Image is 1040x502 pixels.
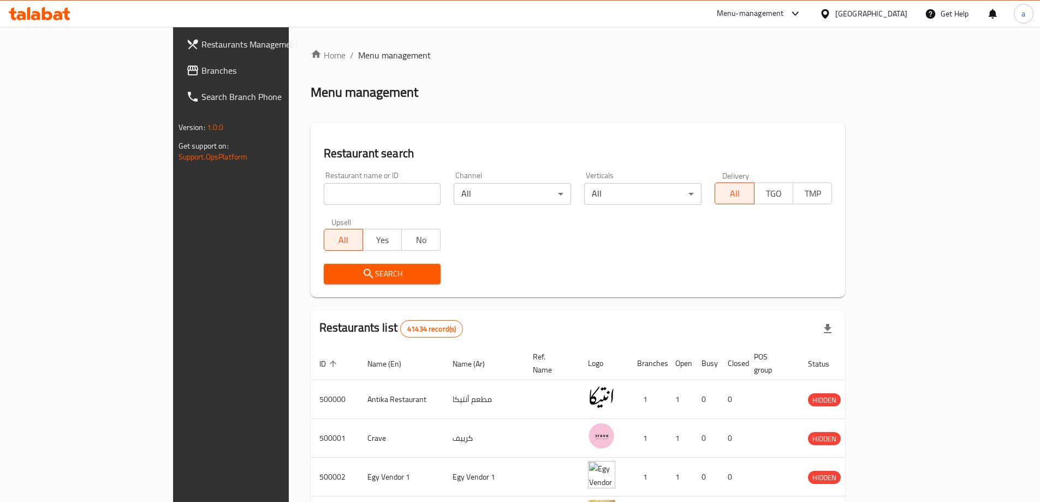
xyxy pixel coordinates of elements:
h2: Restaurants list [319,320,463,338]
span: 41434 record(s) [401,324,462,334]
span: Get support on: [179,139,229,153]
div: All [584,183,702,205]
h2: Menu management [311,84,418,101]
td: 1 [667,419,693,458]
button: TGO [754,182,793,204]
a: Search Branch Phone [177,84,347,110]
button: TMP [793,182,832,204]
div: [GEOGRAPHIC_DATA] [835,8,907,20]
button: Search [324,264,441,284]
div: HIDDEN [808,393,841,406]
div: Export file [815,316,841,342]
span: Name (Ar) [453,357,499,370]
td: 0 [693,419,719,458]
a: Restaurants Management [177,31,347,57]
h2: Restaurant search [324,145,833,162]
td: Antika Restaurant [359,380,444,419]
img: Antika Restaurant [588,383,615,411]
th: Busy [693,347,719,380]
span: HIDDEN [808,394,841,406]
span: TMP [798,186,828,202]
button: All [715,182,754,204]
img: Crave [588,422,615,450]
li: / [350,49,354,62]
img: Egy Vendor 1 [588,461,615,488]
span: All [720,186,750,202]
a: Support.OpsPlatform [179,150,248,164]
td: 1 [667,458,693,497]
a: Branches [177,57,347,84]
td: 0 [719,458,745,497]
span: Search [332,267,432,281]
span: Restaurants Management [201,38,338,51]
span: a [1021,8,1025,20]
td: Egy Vendor 1 [444,458,524,497]
td: 0 [719,419,745,458]
span: HIDDEN [808,433,841,445]
span: Menu management [358,49,431,62]
div: Total records count [400,320,463,338]
th: Branches [628,347,667,380]
span: POS group [754,350,786,376]
label: Upsell [331,218,352,226]
span: ID [319,357,340,370]
span: TGO [759,186,789,202]
td: 1 [628,419,667,458]
td: 0 [719,380,745,419]
span: Branches [201,64,338,77]
input: Search for restaurant name or ID.. [324,183,441,205]
nav: breadcrumb [311,49,846,62]
td: 0 [693,458,719,497]
td: 0 [693,380,719,419]
label: Delivery [722,172,750,179]
span: No [406,232,436,248]
button: All [324,229,363,251]
td: Egy Vendor 1 [359,458,444,497]
span: All [329,232,359,248]
div: All [454,183,571,205]
span: 1.0.0 [207,120,224,134]
span: Yes [367,232,397,248]
span: HIDDEN [808,471,841,484]
span: Version: [179,120,205,134]
td: 1 [628,380,667,419]
span: Name (En) [367,357,415,370]
div: Menu-management [717,7,784,20]
th: Closed [719,347,745,380]
td: 1 [628,458,667,497]
td: 1 [667,380,693,419]
button: Yes [362,229,402,251]
td: مطعم أنتيكا [444,380,524,419]
th: Open [667,347,693,380]
th: Logo [579,347,628,380]
td: Crave [359,419,444,458]
span: Search Branch Phone [201,90,338,103]
span: Status [808,357,843,370]
span: Ref. Name [533,350,566,376]
td: كرييف [444,419,524,458]
button: No [401,229,441,251]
